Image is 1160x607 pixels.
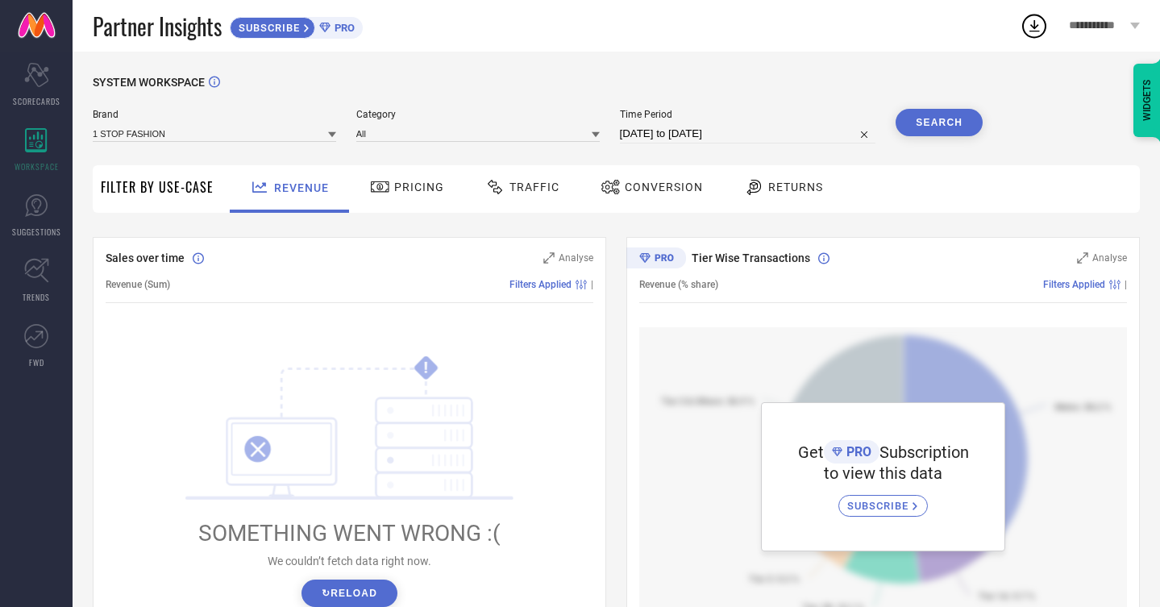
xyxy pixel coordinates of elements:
[591,279,593,290] span: |
[29,356,44,368] span: FWD
[824,464,942,483] span: to view this data
[13,95,60,107] span: SCORECARDS
[768,181,823,193] span: Returns
[639,279,718,290] span: Revenue (% share)
[106,279,170,290] span: Revenue (Sum)
[879,443,969,462] span: Subscription
[620,124,876,143] input: Select time period
[23,291,50,303] span: TRENDS
[620,109,876,120] span: Time Period
[268,555,431,568] span: We couldn’t fetch data right now.
[331,22,355,34] span: PRO
[93,76,205,89] span: SYSTEM WORKSPACE
[626,247,686,272] div: Premium
[692,252,810,264] span: Tier Wise Transactions
[198,520,501,547] span: SOMETHING WENT WRONG :(
[1125,279,1127,290] span: |
[274,181,329,194] span: Revenue
[231,22,304,34] span: SUBSCRIBE
[230,13,363,39] a: SUBSCRIBEPRO
[1043,279,1105,290] span: Filters Applied
[1092,252,1127,264] span: Analyse
[509,279,572,290] span: Filters Applied
[625,181,703,193] span: Conversion
[509,181,559,193] span: Traffic
[559,252,593,264] span: Analyse
[93,109,336,120] span: Brand
[842,444,871,459] span: PRO
[798,443,824,462] span: Get
[15,160,59,173] span: WORKSPACE
[838,483,928,517] a: SUBSCRIBE
[12,226,61,238] span: SUGGESTIONS
[101,177,214,197] span: Filter By Use-Case
[1077,252,1088,264] svg: Zoom
[543,252,555,264] svg: Zoom
[93,10,222,43] span: Partner Insights
[424,359,428,377] tspan: !
[847,500,913,512] span: SUBSCRIBE
[301,580,397,607] button: ↻Reload
[896,109,983,136] button: Search
[106,252,185,264] span: Sales over time
[356,109,600,120] span: Category
[1020,11,1049,40] div: Open download list
[394,181,444,193] span: Pricing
